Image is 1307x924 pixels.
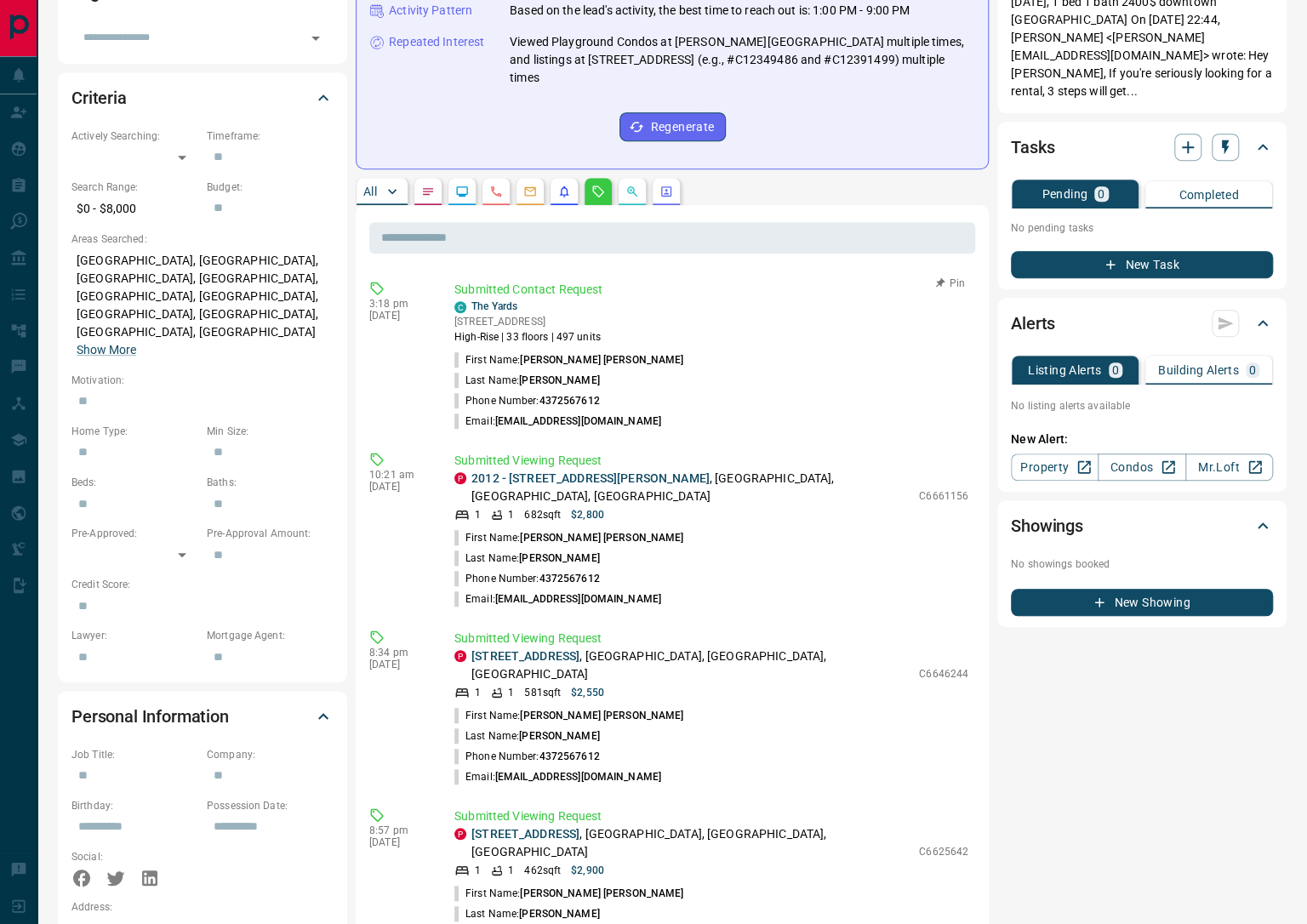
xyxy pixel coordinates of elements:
[71,128,198,144] p: Actively Searching:
[207,424,334,439] p: Min Size:
[363,185,377,197] p: All
[524,685,561,700] p: 581 sqft
[369,836,429,848] p: [DATE]
[591,185,605,198] svg: Requests
[519,374,599,386] span: [PERSON_NAME]
[520,354,683,366] span: [PERSON_NAME] [PERSON_NAME]
[1011,134,1054,161] h2: Tasks
[207,526,334,541] p: Pre-Approval Amount:
[454,828,466,840] div: property.ca
[1098,188,1104,200] p: 0
[454,314,601,329] p: [STREET_ADDRESS]
[454,591,661,607] p: Email:
[454,352,683,368] p: First Name:
[519,552,599,564] span: [PERSON_NAME]
[369,469,429,481] p: 10:21 am
[454,769,661,784] p: Email:
[71,798,198,813] p: Birthday:
[1011,453,1099,481] a: Property
[524,507,561,522] p: 682 sqft
[71,77,334,118] div: Criteria
[571,685,604,700] p: $2,550
[421,185,435,198] svg: Notes
[520,532,683,544] span: [PERSON_NAME] [PERSON_NAME]
[926,276,975,291] button: Pin
[471,470,910,505] p: , [GEOGRAPHIC_DATA], [GEOGRAPHIC_DATA], [GEOGRAPHIC_DATA]
[71,475,198,490] p: Beds:
[495,771,661,783] span: [EMAIL_ADDRESS][DOMAIN_NAME]
[389,2,472,20] p: Activity Pattern
[557,185,571,198] svg: Listing Alerts
[304,26,328,50] button: Open
[454,530,683,545] p: First Name:
[471,649,579,663] a: [STREET_ADDRESS]
[454,906,600,921] p: Last Name:
[454,281,968,299] p: Submitted Contact Request
[71,84,127,111] h2: Criteria
[1028,364,1102,376] p: Listing Alerts
[207,475,334,490] p: Baths:
[71,424,198,439] p: Home Type:
[619,112,726,141] button: Regenerate
[71,628,198,643] p: Lawyer:
[369,824,429,836] p: 8:57 pm
[539,573,599,585] span: 4372567612
[524,863,561,878] p: 462 sqft
[1112,364,1119,376] p: 0
[389,33,484,51] p: Repeated Interest
[71,577,334,592] p: Credit Score:
[520,710,683,722] span: [PERSON_NAME] [PERSON_NAME]
[454,630,968,647] p: Submitted Viewing Request
[495,415,661,427] span: [EMAIL_ADDRESS][DOMAIN_NAME]
[523,185,537,198] svg: Emails
[508,685,514,700] p: 1
[454,886,683,901] p: First Name:
[207,747,334,762] p: Company:
[659,185,673,198] svg: Agent Actions
[369,647,429,659] p: 8:34 pm
[475,685,481,700] p: 1
[1011,512,1083,539] h2: Showings
[454,414,661,429] p: Email:
[1011,398,1273,414] p: No listing alerts available
[207,180,334,195] p: Budget:
[510,33,974,87] p: Viewed Playground Condos at [PERSON_NAME][GEOGRAPHIC_DATA] multiple times, and listings at [STREE...
[1011,251,1273,278] button: New Task
[369,481,429,493] p: [DATE]
[471,471,710,485] a: 2012 - [STREET_ADDRESS][PERSON_NAME]
[1011,431,1273,448] p: New Alert:
[77,341,136,359] button: Show More
[71,899,334,915] p: Address:
[454,571,600,586] p: Phone Number:
[508,863,514,878] p: 1
[207,128,334,144] p: Timeframe:
[571,507,604,522] p: $2,800
[919,666,968,682] p: C6646244
[1011,215,1273,241] p: No pending tasks
[1185,453,1273,481] a: Mr.Loft
[71,849,198,864] p: Social:
[539,395,599,407] span: 4372567612
[519,908,599,920] span: [PERSON_NAME]
[71,231,334,247] p: Areas Searched:
[1011,310,1055,337] h2: Alerts
[1249,364,1256,376] p: 0
[454,708,683,723] p: First Name:
[454,650,466,662] div: property.ca
[1011,556,1273,572] p: No showings booked
[454,472,466,484] div: property.ca
[471,825,910,861] p: , [GEOGRAPHIC_DATA], [GEOGRAPHIC_DATA], [GEOGRAPHIC_DATA]
[454,393,600,408] p: Phone Number:
[519,730,599,742] span: [PERSON_NAME]
[71,195,198,223] p: $0 - $8,000
[207,628,334,643] p: Mortgage Agent:
[454,749,600,764] p: Phone Number:
[71,373,334,388] p: Motivation:
[369,310,429,322] p: [DATE]
[1098,453,1185,481] a: Condos
[471,300,517,312] a: The Yards
[919,844,968,859] p: C6625642
[475,863,481,878] p: 1
[454,550,600,566] p: Last Name:
[625,185,639,198] svg: Opportunities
